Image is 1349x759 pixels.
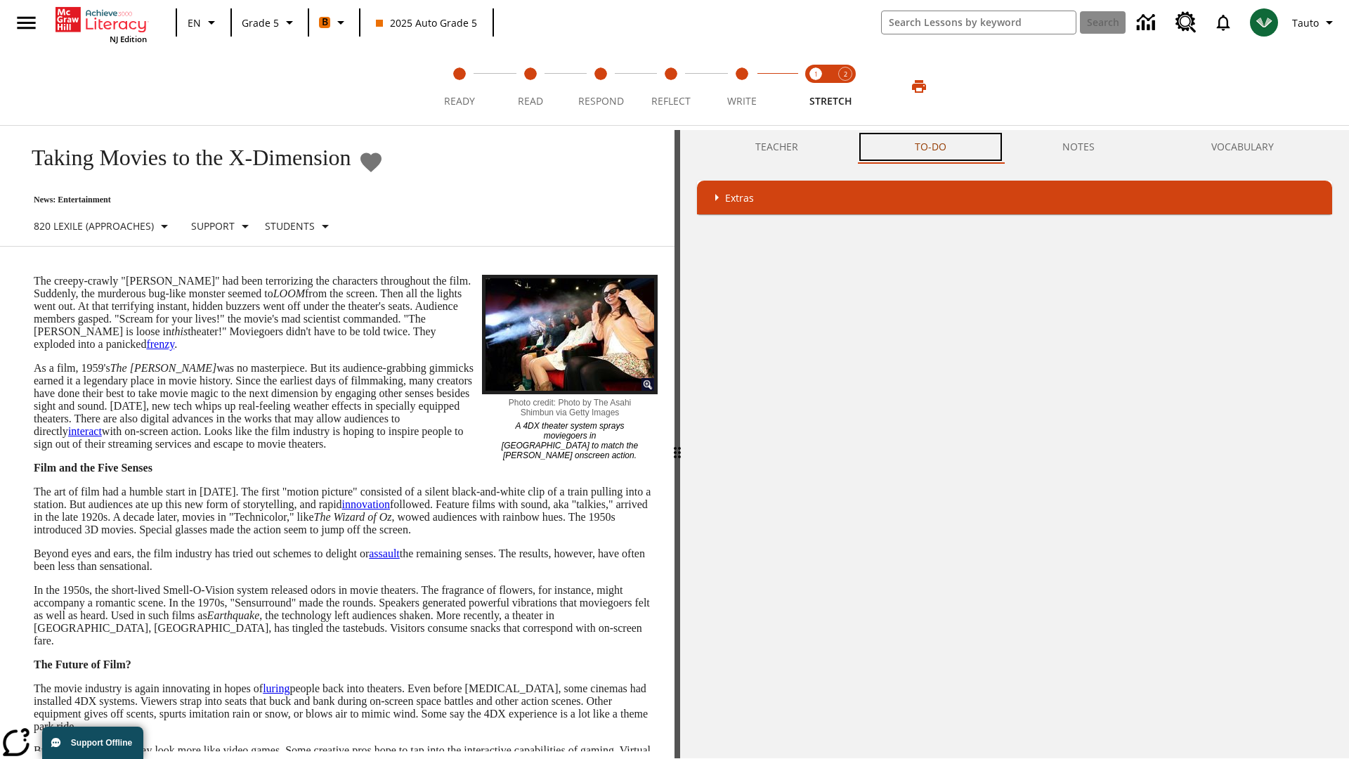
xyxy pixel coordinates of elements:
img: Magnify [641,378,654,391]
button: Add to Favorites - Taking Movies to the X-Dimension [358,150,384,174]
p: 820 Lexile (Approaches) [34,219,154,233]
button: Teacher [697,130,856,164]
span: STRETCH [809,94,852,108]
em: The [PERSON_NAME] [110,362,217,374]
h1: Taking Movies to the X-Dimension [17,145,351,171]
button: Select Lexile, 820 Lexile (Approaches) [28,214,178,239]
a: innovation [342,498,390,510]
button: Scaffolds, Support [185,214,259,239]
span: Respond [578,94,624,108]
span: Tauto [1292,15,1319,30]
div: Instructional Panel Tabs [697,130,1332,164]
button: Read step 2 of 5 [489,48,571,125]
input: search field [882,11,1076,34]
span: 2025 Auto Grade 5 [376,15,477,30]
a: interact [68,425,102,437]
a: frenzy [146,338,174,350]
button: Select Student [259,214,339,239]
span: Ready [444,94,475,108]
button: Print [897,74,941,99]
button: Boost Class color is orange. Change class color [313,10,355,35]
p: Beyond eyes and ears, the film industry has tried out schemes to delight or the remaining senses.... [34,547,658,573]
p: Extras [725,190,754,205]
em: this [171,325,188,337]
a: assault [369,547,400,559]
p: Photo credit: Photo by The Asahi Shimbun via Getty Images [500,394,640,417]
div: Press Enter or Spacebar and then press right and left arrow keys to move the slider [674,130,680,758]
span: B [322,13,328,31]
button: Ready step 1 of 5 [419,48,500,125]
button: NOTES [1005,130,1154,164]
div: Home [56,4,147,44]
img: avatar image [1250,8,1278,37]
p: The art of film had a humble start in [DATE]. The first "motion picture" consisted of a silent bl... [34,486,658,536]
p: Support [191,219,235,233]
span: Support Offline [71,738,132,748]
button: VOCABULARY [1153,130,1332,164]
p: Students [265,219,315,233]
button: Reflect step 4 of 5 [630,48,712,125]
a: Resource Center, Will open in new tab [1167,4,1205,41]
strong: Film and the Five Senses [34,462,152,474]
button: Write step 5 of 5 [701,48,783,125]
span: Write [727,94,757,108]
button: Stretch Respond step 2 of 2 [825,48,866,125]
button: Language: EN, Select a language [181,10,226,35]
p: News: Entertainment [17,195,384,205]
div: activity [680,130,1349,758]
strong: The Future of Film? [34,659,131,670]
button: Grade: Grade 5, Select a grade [236,10,304,35]
span: Read [518,94,543,108]
p: As a film, 1959's was no masterpiece. But its audience-grabbing gimmicks earned it a legendary pl... [34,362,658,450]
span: NJ Edition [110,34,147,44]
p: A 4DX theater system sprays moviegoers in [GEOGRAPHIC_DATA] to match the [PERSON_NAME] onscreen a... [500,417,640,460]
a: Notifications [1205,4,1242,41]
span: EN [188,15,201,30]
em: The Wizard of Oz [314,511,392,523]
a: Data Center [1128,4,1167,42]
img: Panel in front of the seats sprays water mist to the happy audience at a 4DX-equipped theater. [482,275,658,394]
div: Extras [697,181,1332,214]
button: Stretch Read step 1 of 2 [795,48,836,125]
button: Open side menu [6,2,47,44]
button: TO-DO [856,130,1005,164]
text: 2 [844,70,847,79]
text: 1 [814,70,818,79]
p: The creepy-crawly "[PERSON_NAME]" had been terrorizing the characters throughout the film. Sudden... [34,275,658,351]
button: Support Offline [42,727,143,759]
button: Profile/Settings [1286,10,1343,35]
p: The movie industry is again innovating in hopes of people back into theaters. Even before [MEDICA... [34,682,658,733]
button: Respond step 3 of 5 [560,48,641,125]
em: LOOM [273,287,305,299]
p: In the 1950s, the short-lived Smell-O-Vision system released odors in movie theaters. The fragran... [34,584,658,647]
span: Grade 5 [242,15,279,30]
a: luring [263,682,289,694]
em: Earthquake [207,609,260,621]
span: Reflect [651,94,691,108]
button: Select a new avatar [1242,4,1286,41]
